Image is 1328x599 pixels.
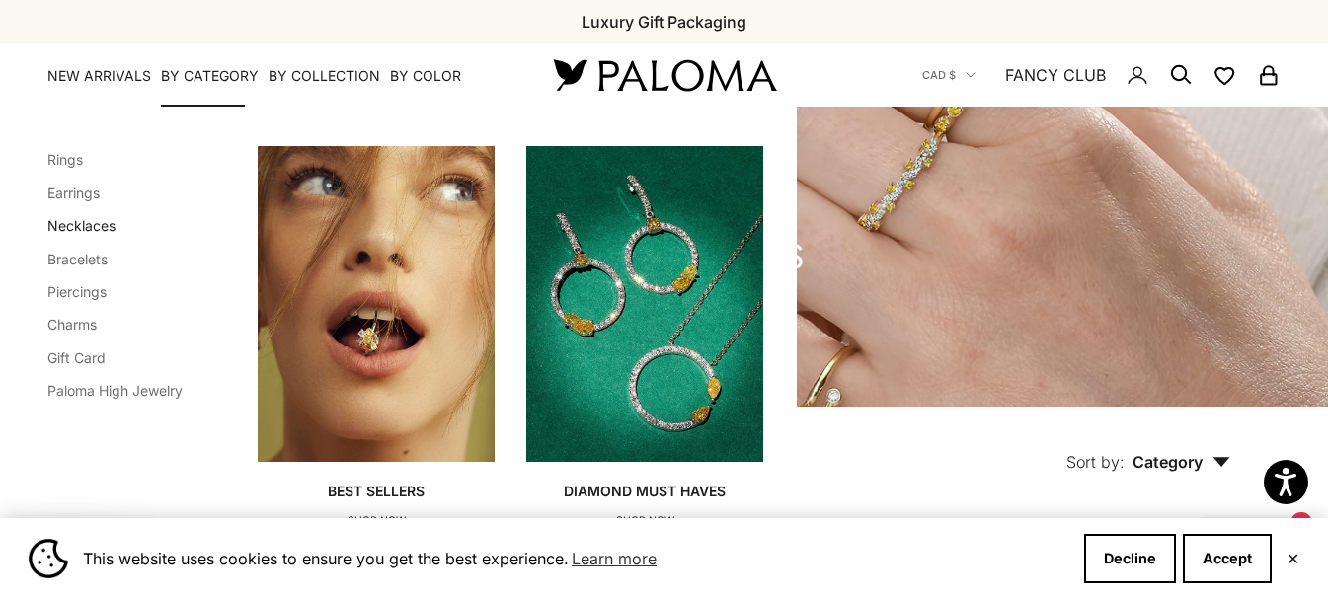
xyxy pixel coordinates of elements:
[564,482,726,501] p: Diamond Must Haves
[569,544,660,573] a: Learn more
[47,217,116,234] a: Necklaces
[328,482,425,501] p: Best Sellers
[47,66,151,86] a: NEW ARRIVALS
[47,151,83,168] a: Rings
[29,539,68,578] img: Cookie banner
[922,43,1281,107] nav: Secondary navigation
[47,185,100,201] a: Earrings
[1133,452,1230,472] span: Category
[564,511,726,531] p: SHOP NOW
[47,316,97,333] a: Charms
[258,146,495,530] a: Best SellersSHOP NOW
[526,146,763,530] a: Diamond Must HavesSHOP NOW
[922,66,976,84] button: CAD $
[1287,553,1299,564] button: Close
[1005,62,1106,88] a: FANCY CLUB
[922,66,956,84] span: CAD $
[47,66,507,86] nav: Primary navigation
[390,66,461,86] summary: By Color
[47,283,107,300] a: Piercings
[328,511,425,531] p: SHOP NOW
[47,382,183,399] a: Paloma High Jewelry
[47,251,108,267] a: Bracelets
[161,66,259,86] summary: By Category
[1021,407,1276,489] button: Sort by: Category
[269,66,380,86] summary: By Collection
[1183,534,1272,583] button: Accept
[1084,534,1176,583] button: Decline
[47,349,106,366] a: Gift Card
[1066,452,1125,472] span: Sort by:
[582,9,746,35] p: Luxury Gift Packaging
[83,544,1068,573] span: This website uses cookies to ensure you get the best experience.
